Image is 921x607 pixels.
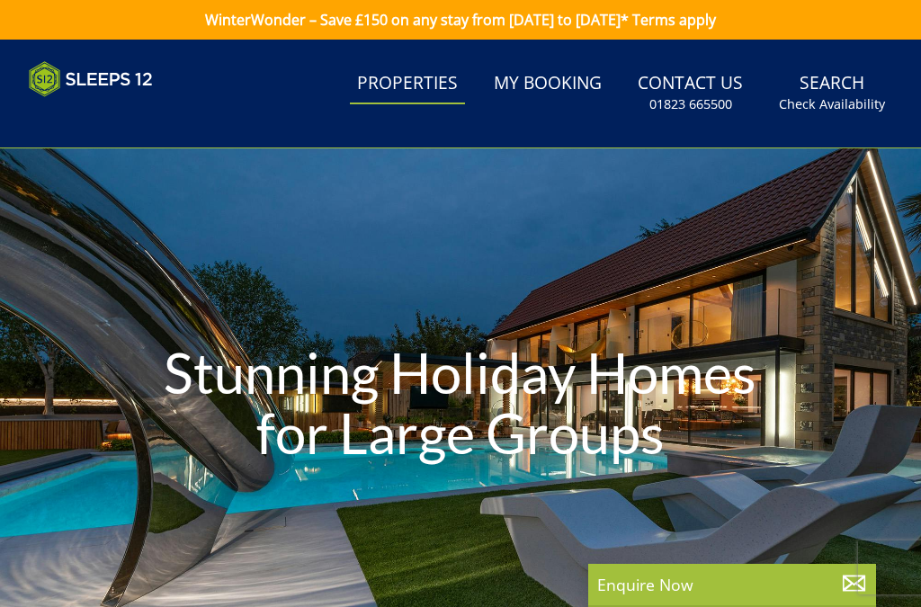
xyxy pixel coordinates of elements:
a: Contact Us01823 665500 [630,64,750,122]
small: Check Availability [779,95,885,113]
a: SearchCheck Availability [772,64,892,122]
img: Sleeps 12 [29,61,153,97]
h1: Stunning Holiday Homes for Large Groups [139,307,783,500]
iframe: Customer reviews powered by Trustpilot [20,108,209,123]
a: Properties [350,64,465,104]
a: My Booking [487,64,609,104]
small: 01823 665500 [649,95,732,113]
p: Enquire Now [597,573,867,596]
